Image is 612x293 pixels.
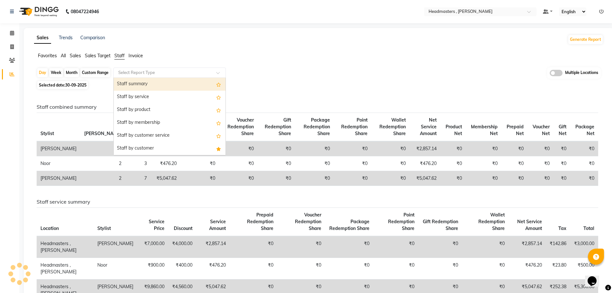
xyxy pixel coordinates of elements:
td: ₹476.20 [196,258,230,279]
td: ₹0 [418,258,462,279]
span: Net Service Amount [517,219,542,231]
td: ₹476.20 [151,156,181,171]
td: ₹0 [334,141,371,156]
td: ₹0 [501,141,528,156]
span: Location [40,225,59,231]
td: Headmasters , [PERSON_NAME] [37,258,93,279]
a: Trends [59,35,73,41]
td: ₹476.20 [410,156,441,171]
td: ₹5,047.62 [151,171,181,186]
td: [PERSON_NAME] [37,141,80,156]
span: Prepaid Net [507,124,524,136]
td: ₹0 [325,236,374,258]
td: 2 [80,171,125,186]
td: ₹476.20 [509,258,546,279]
span: Point Redemption Share [388,212,414,231]
h6: Staff combined summary [37,104,598,110]
a: Sales [34,32,51,44]
td: ₹0 [371,171,410,186]
span: Added to Favorites [216,145,221,152]
td: ₹0 [371,141,410,156]
span: Stylist [97,225,111,231]
td: ₹5,047.62 [410,171,441,186]
td: [PERSON_NAME] [93,236,137,258]
td: ₹0 [334,171,371,186]
td: ₹0 [181,171,219,186]
span: Service Amount [209,219,226,231]
td: ₹3,000.00 [570,236,598,258]
iframe: chat widget [585,267,606,287]
div: Custom Range [80,68,110,77]
span: Wallet Redemption Share [478,212,505,231]
img: logo [16,3,60,21]
span: Net Service Amount [420,117,437,136]
td: 3 [125,156,151,171]
td: ₹0 [440,171,466,186]
span: Add this report to Favorites List [216,132,221,140]
td: ₹400.00 [168,258,196,279]
span: Wallet Redemption Share [379,117,406,136]
span: Add this report to Favorites List [216,80,221,88]
a: Comparison [80,35,105,41]
span: Staff [114,53,125,59]
span: Membership Net [471,124,498,136]
h6: Staff service summary [37,199,598,205]
div: Staff by product [114,104,226,116]
td: ₹0 [554,171,570,186]
span: Gift Redemption Share [265,117,291,136]
span: Point Redemption Share [341,117,368,136]
td: 7 [125,171,151,186]
td: ₹900.00 [137,258,168,279]
span: Prepaid Redemption Share [247,212,273,231]
td: ₹0 [258,171,295,186]
td: ₹0 [295,171,334,186]
td: ₹0 [373,258,418,279]
td: ₹0 [440,156,466,171]
td: ₹0 [373,236,418,258]
td: ₹0 [230,258,277,279]
td: ₹0 [181,156,219,171]
div: Month [64,68,79,77]
td: ₹0 [501,171,528,186]
span: Package Net [575,124,594,136]
td: ₹0 [570,141,598,156]
td: ₹2,857.14 [196,236,230,258]
td: ₹2,857.14 [509,236,546,258]
b: 08047224946 [71,3,99,21]
ng-dropdown-panel: Options list [113,78,226,155]
td: ₹0 [440,141,466,156]
td: ₹0 [219,141,258,156]
span: Product Net [446,124,462,136]
td: ₹0 [466,141,501,156]
span: Gift Redemption Share [423,219,458,231]
span: Invoice [129,53,143,59]
span: Voucher Net [533,124,550,136]
td: ₹0 [334,156,371,171]
td: ₹500.00 [570,258,598,279]
td: ₹0 [570,171,598,186]
div: Day [37,68,48,77]
div: Week [49,68,63,77]
td: ₹0 [528,156,554,171]
div: Staff by membership [114,116,226,129]
td: ₹0 [295,141,334,156]
td: ₹0 [230,236,277,258]
td: ₹0 [570,156,598,171]
span: Voucher Redemption Share [227,117,254,136]
span: Package Redemption Share [304,117,330,136]
span: Service Price [149,219,164,231]
span: Add this report to Favorites List [216,119,221,127]
td: ₹0 [462,236,509,258]
td: ₹7,000.00 [137,236,168,258]
div: Staff summary [114,78,226,91]
td: ₹0 [501,156,528,171]
td: 2 [80,156,125,171]
span: Tax [558,225,566,231]
td: [PERSON_NAME] [37,171,80,186]
td: ₹0 [371,156,410,171]
span: All [61,53,66,59]
td: ₹0 [418,236,462,258]
span: Multiple Locations [565,70,598,76]
td: ₹0 [554,141,570,156]
span: Discount [174,225,192,231]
